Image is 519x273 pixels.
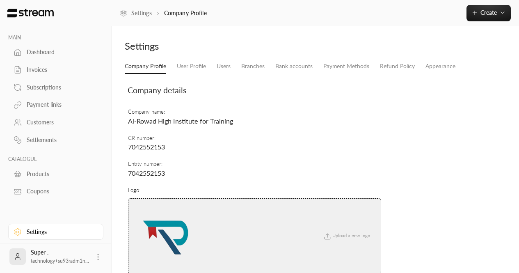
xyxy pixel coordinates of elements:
[125,39,311,53] div: Settings
[480,9,497,16] span: Create
[128,85,186,95] span: Company details
[241,59,265,73] a: Branches
[275,59,313,73] a: Bank accounts
[177,59,206,73] a: User Profile
[27,136,93,144] div: Settlements
[125,59,166,74] a: Company Profile
[323,59,369,73] a: Payment Methods
[27,83,93,92] div: Subscriptions
[8,184,103,200] a: Coupons
[8,34,103,41] p: MAIN
[8,224,103,240] a: Settings
[120,9,207,17] nav: breadcrumb
[128,104,382,130] td: Company name :
[27,101,93,109] div: Payment links
[8,79,103,95] a: Subscriptions
[8,44,103,60] a: Dashboard
[31,258,89,264] span: technology+su93radm1n...
[217,59,231,73] a: Users
[128,169,165,177] span: 7042552153
[27,118,93,126] div: Customers
[380,59,415,73] a: Refund Policy
[466,5,511,21] button: Create
[8,62,103,78] a: Invoices
[8,132,103,148] a: Settlements
[27,228,93,236] div: Settings
[425,59,455,73] a: Appearance
[128,130,382,156] td: CR number :
[135,205,197,267] img: company logo
[8,166,103,182] a: Products
[164,9,207,17] p: Company Profile
[7,9,55,18] img: Logo
[8,115,103,131] a: Customers
[27,48,93,56] div: Dashboard
[120,9,152,17] a: Settings
[128,117,233,125] span: Al-Rowad High Institute for Training
[27,170,93,178] div: Products
[31,248,89,265] div: Super .
[318,233,374,238] span: Upload a new logo
[27,187,93,195] div: Coupons
[8,156,103,163] p: CATALOGUE
[27,66,93,74] div: Invoices
[8,97,103,113] a: Payment links
[128,143,165,151] span: 7042552153
[128,156,382,182] td: Entity number :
